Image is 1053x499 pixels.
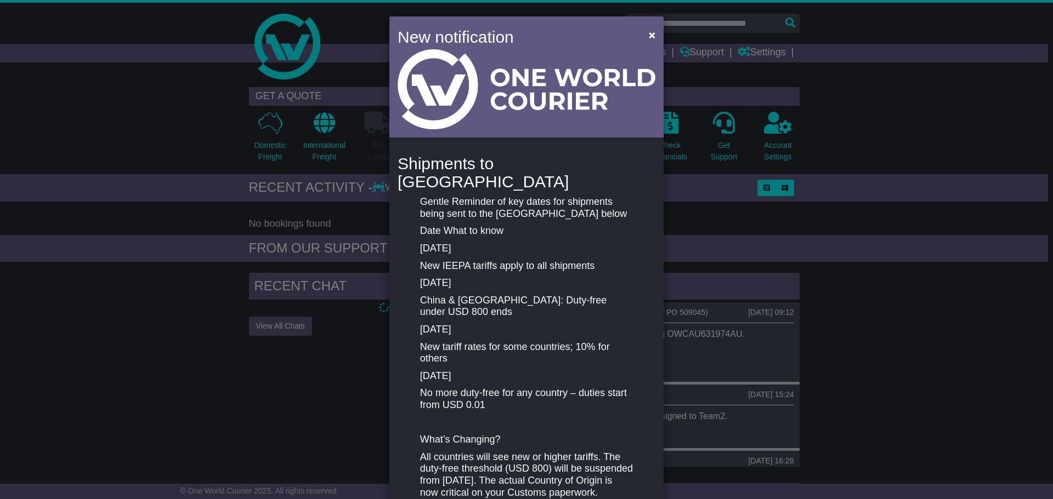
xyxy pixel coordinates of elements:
p: [DATE] [420,243,633,255]
h4: Shipments to [GEOGRAPHIC_DATA] [398,154,655,191]
p: Date What to know [420,225,633,237]
p: [DATE] [420,370,633,382]
p: [DATE] [420,277,633,289]
p: [DATE] [420,324,633,336]
img: Light [398,49,655,129]
p: Gentle Reminder of key dates for shipments being sent to the [GEOGRAPHIC_DATA] below [420,196,633,220]
h4: New notification [398,25,633,49]
span: × [649,28,655,41]
p: New IEEPA tariffs apply to all shipments [420,260,633,272]
p: New tariff rates for some countries; 10% for others [420,341,633,365]
p: All countries will see new or higher tariffs. The duty-free threshold (USD 800) will be suspended... [420,451,633,498]
p: China & [GEOGRAPHIC_DATA]: Duty-free under USD 800 ends [420,295,633,318]
p: What’s Changing? [420,434,633,446]
p: No more duty-free for any country – duties start from USD 0.01 [420,387,633,411]
button: Close [643,24,661,46]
